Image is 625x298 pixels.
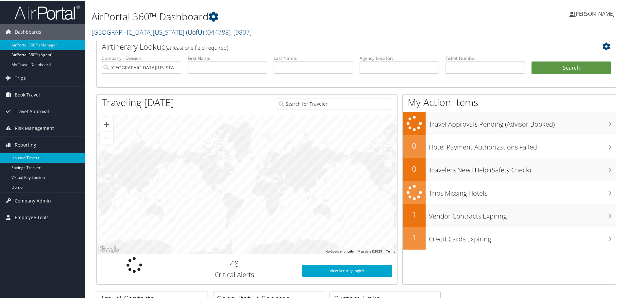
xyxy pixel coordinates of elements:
span: Trips [15,69,26,86]
h2: 1 [403,208,426,219]
label: Ticket Number: [446,54,525,61]
h2: 1 [403,231,426,242]
a: 0Hotel Payment Authorizations Failed [403,134,616,157]
span: (at least one field required) [166,44,228,51]
span: Dashboards [15,23,41,40]
label: Company - Division: [102,54,181,61]
a: 1Credit Cards Expiring [403,226,616,249]
span: [PERSON_NAME] [574,9,615,17]
h1: AirPortal 360™ Dashboard [92,9,445,23]
a: 1Vendor Contracts Expiring [403,203,616,226]
a: Trips Missing Hotels [403,180,616,203]
img: airportal-logo.png [14,4,80,20]
button: Zoom in [100,117,113,131]
a: 0Travelers Need Help (Safety Check) [403,157,616,180]
img: Google [98,245,120,253]
button: Keyboard shortcuts [326,249,354,253]
span: ( 044788 ) [206,27,230,36]
a: View SecurityLogic® [302,264,392,276]
h2: 48 [177,257,292,269]
label: First Name: [188,54,267,61]
span: Reporting [15,136,36,152]
h3: Travelers Need Help (Safety Check) [429,162,616,174]
h3: Credit Cards Expiring [429,231,616,243]
button: Zoom out [100,131,113,144]
input: Search for Traveler [277,97,392,109]
span: Map data ©2025 [358,249,382,253]
span: Travel Approval [15,103,49,119]
span: Employee Tools [15,209,49,225]
h3: Hotel Payment Authorizations Failed [429,139,616,151]
span: Book Travel [15,86,40,102]
label: Last Name: [274,54,353,61]
h3: Trips Missing Hotels [429,185,616,197]
span: Risk Management [15,119,54,136]
span: Company Admin [15,192,51,208]
h2: 0 [403,140,426,151]
h1: Traveling [DATE] [102,95,174,109]
a: Open this area in Google Maps (opens a new window) [98,245,120,253]
a: [GEOGRAPHIC_DATA][US_STATE] (UofU) [92,27,252,36]
h1: My Action Items [403,95,616,109]
h2: Airtinerary Lookup [102,41,568,52]
h3: Critical Alerts [177,270,292,279]
label: Agency Locator: [360,54,439,61]
a: [PERSON_NAME] [569,3,621,23]
span: , [ 9807 ] [230,27,252,36]
a: Terms (opens in new tab) [386,249,395,253]
h3: Travel Approvals Pending (Advisor Booked) [429,116,616,128]
a: Travel Approvals Pending (Advisor Booked) [403,111,616,134]
h2: 0 [403,163,426,174]
h3: Vendor Contracts Expiring [429,208,616,220]
button: Search [532,61,611,74]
